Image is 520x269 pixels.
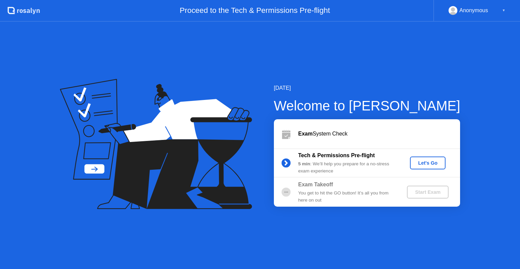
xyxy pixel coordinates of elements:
div: ▼ [502,6,505,15]
b: 5 min [298,161,310,166]
div: You get to hit the GO button! It’s all you from here on out [298,190,396,204]
b: Exam Takeoff [298,182,333,187]
div: Anonymous [459,6,488,15]
div: Start Exam [410,189,446,195]
div: : We’ll help you prepare for a no-stress exam experience [298,161,396,174]
div: System Check [298,130,460,138]
div: Welcome to [PERSON_NAME] [274,96,460,116]
b: Tech & Permissions Pre-flight [298,152,375,158]
div: Let's Go [413,160,443,166]
button: Let's Go [410,157,446,169]
div: [DATE] [274,84,460,92]
button: Start Exam [407,186,449,199]
b: Exam [298,131,313,137]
